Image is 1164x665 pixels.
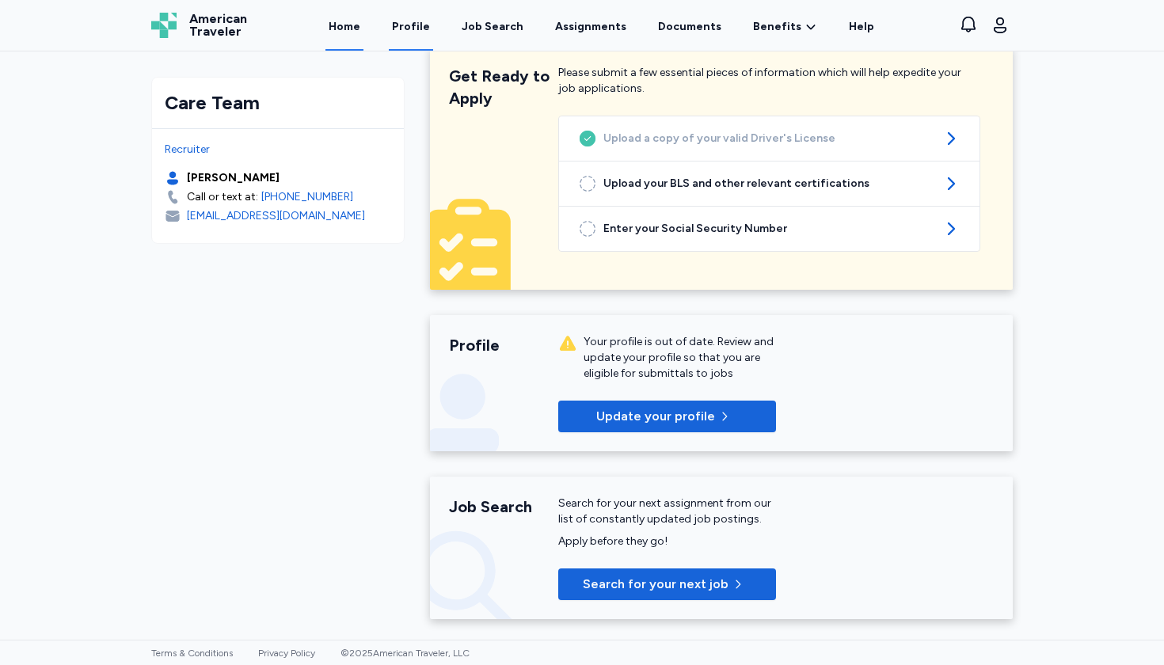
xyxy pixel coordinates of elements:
[603,221,935,237] span: Enter your Social Security Number
[753,19,801,35] span: Benefits
[449,334,558,356] div: Profile
[753,19,817,35] a: Benefits
[449,65,558,109] div: Get Ready to Apply
[189,13,247,38] span: American Traveler
[165,142,391,158] div: Recruiter
[151,13,177,38] img: Logo
[449,496,558,518] div: Job Search
[165,90,391,116] div: Care Team
[558,534,776,549] div: Apply before they go!
[187,208,365,224] div: [EMAIL_ADDRESS][DOMAIN_NAME]
[340,648,470,659] span: © 2025 American Traveler, LLC
[583,575,728,594] span: Search for your next job
[603,131,935,146] span: Upload a copy of your valid Driver's License
[261,189,353,205] a: [PHONE_NUMBER]
[389,2,433,51] a: Profile
[187,189,258,205] div: Call or text at:
[325,2,363,51] a: Home
[558,65,980,109] div: Please submit a few essential pieces of information which will help expedite your job applications.
[187,170,280,186] div: [PERSON_NAME]
[151,648,233,659] a: Terms & Conditions
[258,648,315,659] a: Privacy Policy
[558,568,776,600] button: Search for your next job
[558,401,776,432] button: Update your profile
[558,496,776,527] div: Search for your next assignment from our list of constantly updated job postings.
[603,176,935,192] span: Upload your BLS and other relevant certifications
[596,407,715,426] p: Update your profile
[462,19,523,35] div: Job Search
[584,334,776,382] div: Your profile is out of date. Review and update your profile so that you are eligible for submitta...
